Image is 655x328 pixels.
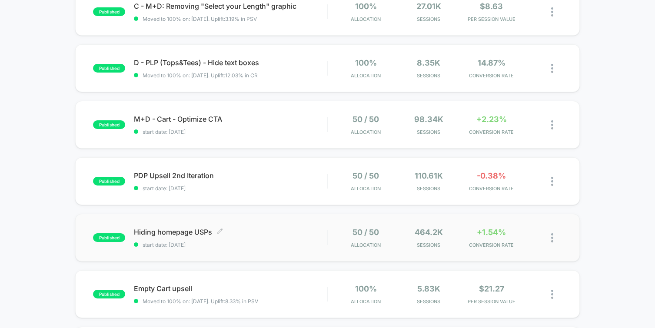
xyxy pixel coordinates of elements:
[351,16,381,22] span: Allocation
[351,242,381,248] span: Allocation
[476,115,507,124] span: +2.23%
[352,228,379,237] span: 50 / 50
[479,284,504,293] span: $21.27
[134,284,327,293] span: Empty Cart upsell
[351,129,381,135] span: Allocation
[478,58,505,67] span: 14.87%
[414,115,443,124] span: 98.34k
[417,58,440,67] span: 8.35k
[551,7,553,17] img: close
[355,284,377,293] span: 100%
[415,228,443,237] span: 464.2k
[551,120,553,129] img: close
[417,284,440,293] span: 5.83k
[93,64,125,73] span: published
[355,2,377,11] span: 100%
[477,171,506,180] span: -0.38%
[134,171,327,180] span: PDP Upsell 2nd Iteration
[462,242,521,248] span: CONVERSION RATE
[399,298,458,305] span: Sessions
[551,64,553,73] img: close
[462,298,521,305] span: PER SESSION VALUE
[551,290,553,299] img: close
[551,233,553,242] img: close
[462,186,521,192] span: CONVERSION RATE
[93,290,125,298] span: published
[93,120,125,129] span: published
[399,242,458,248] span: Sessions
[134,2,327,10] span: C - M+D: Removing "Select your Length" graphic
[355,58,377,67] span: 100%
[462,129,521,135] span: CONVERSION RATE
[351,186,381,192] span: Allocation
[134,58,327,67] span: D - PLP (Tops&Tees) - Hide text boxes
[551,177,553,186] img: close
[399,186,458,192] span: Sessions
[93,233,125,242] span: published
[399,73,458,79] span: Sessions
[462,73,521,79] span: CONVERSION RATE
[351,73,381,79] span: Allocation
[352,115,379,124] span: 50 / 50
[477,228,506,237] span: +1.54%
[134,228,327,236] span: Hiding homepage USPs
[134,185,327,192] span: start date: [DATE]
[93,7,125,16] span: published
[134,242,327,248] span: start date: [DATE]
[399,16,458,22] span: Sessions
[399,129,458,135] span: Sessions
[462,16,521,22] span: PER SESSION VALUE
[351,298,381,305] span: Allocation
[143,16,257,22] span: Moved to 100% on: [DATE] . Uplift: 3.19% in PSV
[352,171,379,180] span: 50 / 50
[416,2,441,11] span: 27.01k
[143,298,258,305] span: Moved to 100% on: [DATE] . Uplift: 8.33% in PSV
[480,2,503,11] span: $8.63
[143,72,258,79] span: Moved to 100% on: [DATE] . Uplift: 12.03% in CR
[134,115,327,123] span: M+D - Cart - Optimize CTA
[134,129,327,135] span: start date: [DATE]
[415,171,443,180] span: 110.61k
[93,177,125,186] span: published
